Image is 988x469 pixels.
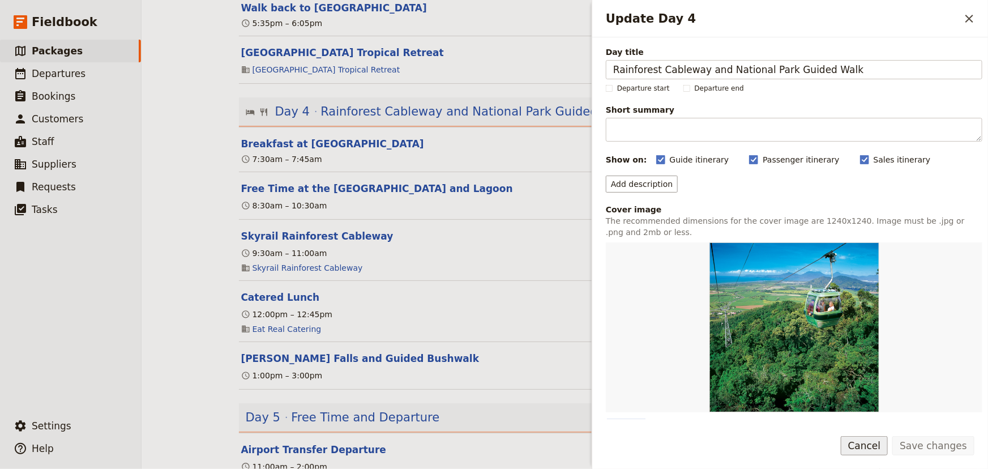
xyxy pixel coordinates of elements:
[606,154,647,165] div: Show on:
[653,419,696,436] button: Remove
[32,14,97,31] span: Fieldbook
[606,60,982,79] input: Day title
[241,154,322,165] div: 7:30am – 7:45am
[892,436,974,455] button: Save changes
[246,103,630,120] button: Edit day information
[241,18,323,29] div: 5:35pm – 6:05pm
[695,84,744,93] span: Departure end
[241,291,320,304] button: Edit this itinerary item
[841,436,888,455] button: Cancel
[241,200,327,211] div: 8:30am – 10:30am
[246,409,440,426] button: Edit day information
[606,118,982,142] textarea: Short summary
[320,103,630,120] span: Rainforest Cableway and National Park Guided Walk
[241,137,424,151] button: Edit this itinerary item
[241,229,394,243] button: Edit this itinerary item
[709,242,879,412] img: https://d33jgr8dhgav85.cloudfront.net/638dda354696e2626e419d95/68c368d02167602bd6e5cdb7?Expires=1...
[606,46,982,58] span: Day title
[606,215,982,238] p: The recommended dimensions for the cover image are 1240x1240. Image must be .jpg or .png and 2mb ...
[670,154,729,165] span: Guide itinerary
[32,420,71,432] span: Settings
[241,182,513,195] button: Edit this itinerary item
[32,68,85,79] span: Departures
[32,45,83,57] span: Packages
[874,154,931,165] span: Sales itinerary
[617,84,670,93] span: Departure start
[32,159,76,170] span: Suppliers
[960,9,979,28] button: Close drawer
[32,113,83,125] span: Customers
[32,136,54,147] span: Staff
[275,103,310,120] span: Day 4
[246,409,281,426] span: Day 5
[32,181,76,193] span: Requests
[32,91,75,102] span: Bookings
[241,309,333,320] div: 12:00pm – 12:45pm
[32,204,58,215] span: Tasks
[32,443,54,454] span: Help
[606,204,982,215] div: Cover image
[241,443,387,457] button: Edit this itinerary item
[253,64,400,75] a: [GEOGRAPHIC_DATA] Tropical Retreat
[241,370,323,381] div: 1:00pm – 3:00pm
[291,409,439,426] span: Free Time and Departure
[253,323,322,335] a: Eat Real Catering
[763,154,839,165] span: Passenger itinerary
[241,1,427,15] button: Edit this itinerary item
[606,176,678,193] button: Add description
[241,46,444,59] button: Edit this itinerary item
[241,352,480,365] button: Edit this itinerary item
[606,10,960,27] h2: Update Day 4
[606,419,647,436] div: Change
[241,248,327,259] div: 9:30am – 11:00am
[606,104,982,116] span: Short summary
[253,262,363,274] a: Skyrail Rainforest Cableway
